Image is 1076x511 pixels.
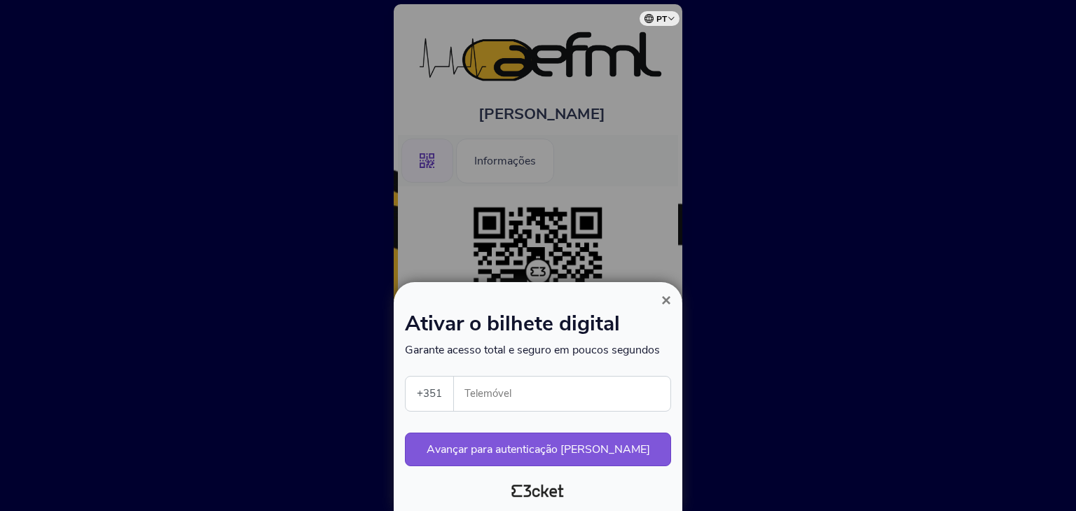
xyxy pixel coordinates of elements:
[405,433,671,466] button: Avançar para autenticação [PERSON_NAME]
[454,377,672,411] label: Telemóvel
[661,290,671,309] span: ×
[405,342,671,358] p: Garante acesso total e seguro em poucos segundos
[465,377,670,411] input: Telemóvel
[405,314,671,342] h1: Ativar o bilhete digital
